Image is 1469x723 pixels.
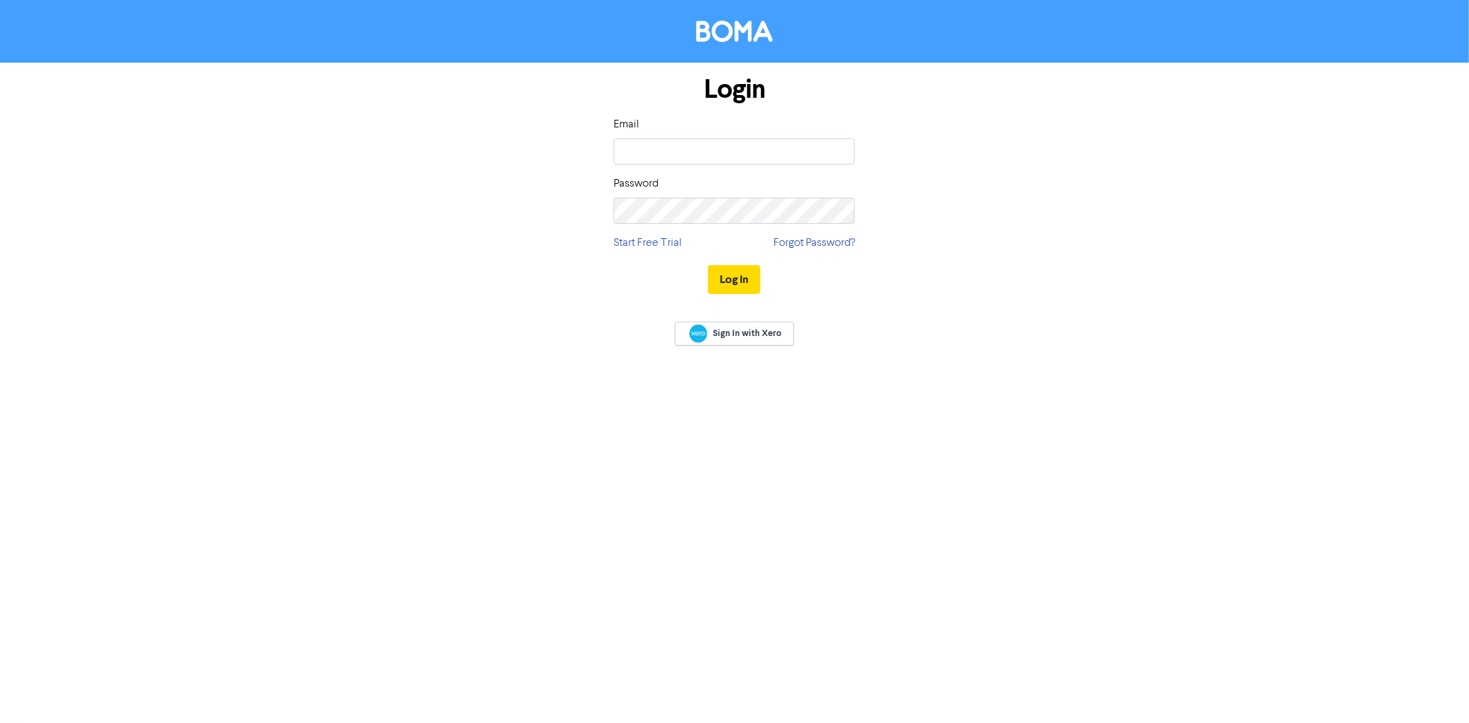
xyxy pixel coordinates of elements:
h1: Login [614,74,855,105]
img: Xero logo [689,324,707,343]
a: Start Free Trial [614,235,682,251]
button: Log In [708,265,760,294]
span: Sign In with Xero [713,327,782,339]
a: Sign In with Xero [675,322,793,346]
label: Email [614,116,639,133]
img: BOMA Logo [696,21,773,42]
label: Password [614,176,658,192]
a: Forgot Password? [773,235,855,251]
